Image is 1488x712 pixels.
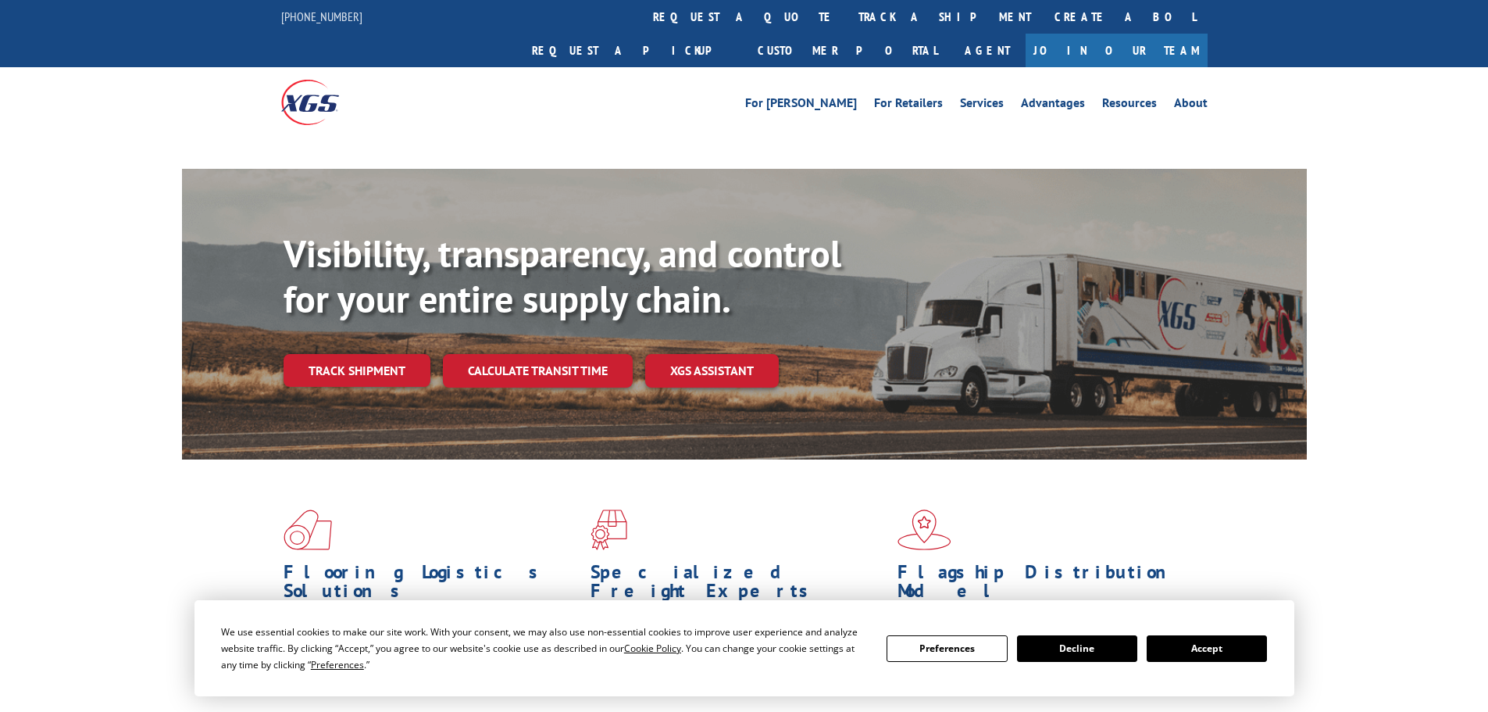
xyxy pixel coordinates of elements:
[520,34,746,67] a: Request a pickup
[281,9,362,24] a: [PHONE_NUMBER]
[897,510,951,550] img: xgs-icon-flagship-distribution-model-red
[1147,635,1267,662] button: Accept
[624,642,681,655] span: Cookie Policy
[221,624,868,673] div: We use essential cookies to make our site work. With your consent, we may also use non-essential ...
[284,510,332,550] img: xgs-icon-total-supply-chain-intelligence-red
[443,354,633,388] a: Calculate transit time
[874,97,943,114] a: For Retailers
[284,563,579,608] h1: Flooring Logistics Solutions
[1102,97,1157,114] a: Resources
[960,97,1004,114] a: Services
[311,658,364,671] span: Preferences
[194,600,1294,696] div: Cookie Consent Prompt
[949,34,1026,67] a: Agent
[1017,635,1137,662] button: Decline
[284,229,841,323] b: Visibility, transparency, and control for your entire supply chain.
[284,354,430,387] a: Track shipment
[1021,97,1085,114] a: Advantages
[745,97,857,114] a: For [PERSON_NAME]
[897,563,1193,608] h1: Flagship Distribution Model
[887,635,1007,662] button: Preferences
[746,34,949,67] a: Customer Portal
[591,563,886,608] h1: Specialized Freight Experts
[645,354,779,388] a: XGS ASSISTANT
[591,510,627,550] img: xgs-icon-focused-on-flooring-red
[1174,97,1208,114] a: About
[1026,34,1208,67] a: Join Our Team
